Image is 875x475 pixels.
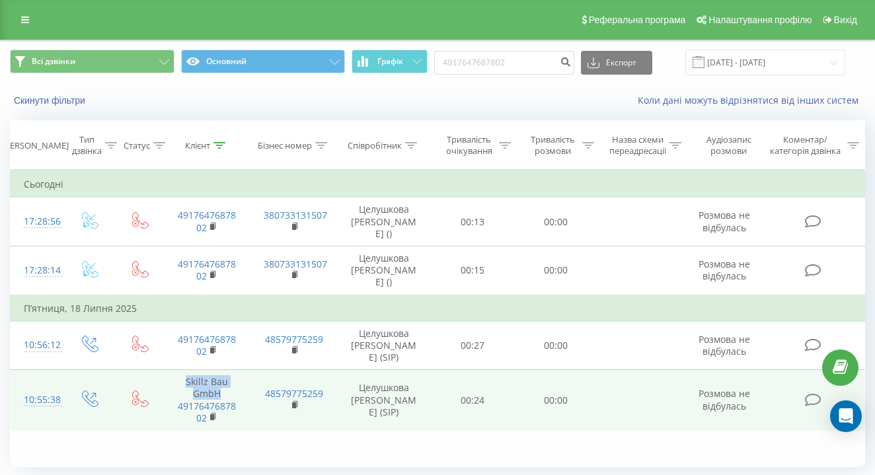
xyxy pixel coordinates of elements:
td: 00:15 [431,246,514,295]
span: Розмова не відбулась [699,387,750,412]
div: Тривалість очікування [443,134,496,157]
div: Клієнт [185,140,210,151]
input: Пошук за номером [434,51,574,75]
div: Аудіозапис розмови [697,134,761,157]
td: 00:13 [431,198,514,246]
span: Всі дзвінки [32,56,75,67]
span: Розмова не відбулась [699,258,750,282]
td: Сьогодні [11,171,865,198]
td: Skillz Bau GmbH [164,370,250,431]
button: Всі дзвінки [10,50,174,73]
div: [PERSON_NAME] [2,140,69,151]
div: Статус [124,140,150,151]
span: Розмова не відбулась [699,209,750,233]
div: 17:28:14 [24,258,50,283]
a: 4917647687802 [178,400,236,424]
div: 17:28:56 [24,209,50,235]
button: Основний [181,50,346,73]
button: Скинути фільтри [10,94,92,106]
div: Open Intercom Messenger [830,400,862,432]
span: Вихід [834,15,857,25]
a: 380733131507 [264,209,327,221]
td: Целушкова [PERSON_NAME] () [337,246,430,295]
a: 4917647687802 [178,209,236,233]
div: Тривалість розмови [526,134,579,157]
div: Тип дзвінка [72,134,102,157]
div: Коментар/категорія дзвінка [767,134,844,157]
td: Целушкова [PERSON_NAME] (SIP) [337,321,430,370]
a: 48579775259 [265,333,323,346]
div: Бізнес номер [258,140,312,151]
div: Співробітник [348,140,402,151]
div: 10:55:38 [24,387,50,413]
td: 00:00 [514,321,597,370]
span: Розмова не відбулась [699,333,750,357]
div: Назва схеми переадресації [609,134,666,157]
a: Коли дані можуть відрізнятися вiд інших систем [638,94,865,106]
button: Графік [352,50,428,73]
td: Целушкова [PERSON_NAME] () [337,198,430,246]
span: Графік [377,57,403,66]
td: 00:24 [431,370,514,431]
td: 00:00 [514,198,597,246]
span: Налаштування профілю [708,15,812,25]
button: Експорт [581,51,652,75]
a: 380733131507 [264,258,327,270]
td: Целушкова [PERSON_NAME] (SIP) [337,370,430,431]
td: П’ятниця, 18 Липня 2025 [11,295,865,322]
a: 4917647687802 [178,258,236,282]
td: 00:27 [431,321,514,370]
td: 00:00 [514,246,597,295]
span: Реферальна програма [589,15,686,25]
a: 48579775259 [265,387,323,400]
a: 4917647687802 [178,333,236,357]
div: 10:56:12 [24,332,50,358]
td: 00:00 [514,370,597,431]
